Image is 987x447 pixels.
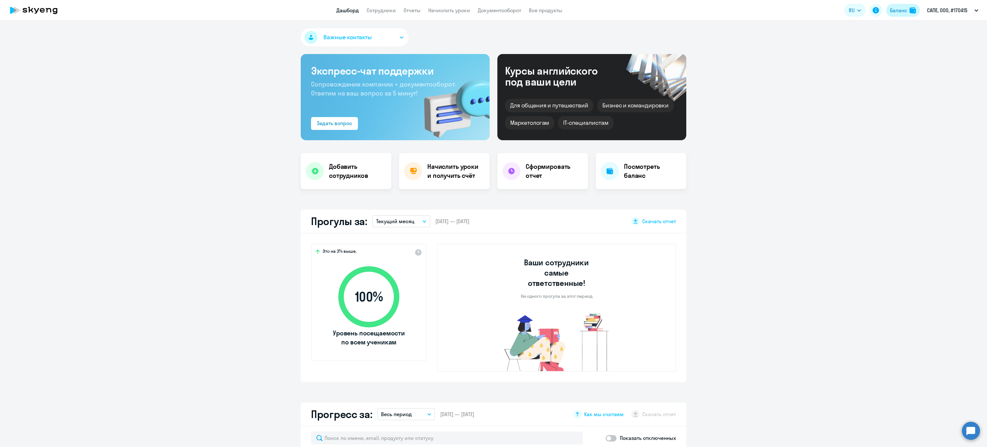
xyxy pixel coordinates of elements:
[526,162,583,180] h4: Сформировать отчет
[323,248,357,256] span: Это на 3% выше,
[521,293,592,299] p: Ни одного прогула за этот период
[584,411,624,418] span: Как мы считаем
[372,215,430,227] button: Текущий месяц
[597,99,674,112] div: Бизнес и командировки
[924,3,982,18] button: САПЕ, ООО, #170415
[317,119,352,127] div: Задать вопрос
[515,257,598,288] h3: Ваши сотрудники самые ответственные!
[440,411,474,418] span: [DATE] — [DATE]
[311,64,479,77] h3: Экспресс-чат поддержки
[849,6,855,14] span: RU
[377,408,435,420] button: Весь период
[329,162,386,180] h4: Добавить сотрудников
[311,80,456,97] span: Сопровождение компании + документооборот. Ответим на ваш вопрос за 5 минут!
[415,68,490,140] img: bg-img
[311,408,372,421] h2: Прогресс за:
[624,162,681,180] h4: Посмотреть баланс
[620,434,676,442] p: Показать отключенных
[301,28,409,46] button: Важные контакты
[336,7,359,14] a: Дашборд
[376,217,414,225] p: Текущий месяц
[558,116,613,130] div: IT-специалистам
[332,329,406,347] span: Уровень посещаемости по всем ученикам
[427,162,483,180] h4: Начислить уроки и получить счёт
[927,6,967,14] p: САПЕ, ООО, #170415
[311,215,367,228] h2: Прогулы за:
[529,7,562,14] a: Все продукты
[886,4,920,17] button: Балансbalance
[844,4,866,17] button: RU
[642,218,676,225] span: Скачать отчет
[505,65,615,87] div: Курсы английского под ваши цели
[367,7,396,14] a: Сотрудники
[404,7,421,14] a: Отчеты
[332,289,406,305] span: 100 %
[492,312,621,371] img: no-truants
[478,7,521,14] a: Документооборот
[311,432,583,444] input: Поиск по имени, email, продукту или статусу
[910,7,916,14] img: balance
[428,7,470,14] a: Начислить уроки
[435,218,469,225] span: [DATE] — [DATE]
[505,116,554,130] div: Маркетологам
[324,33,372,41] span: Важные контакты
[381,410,412,418] p: Весь период
[505,99,593,112] div: Для общения и путешествий
[311,117,358,130] button: Задать вопрос
[890,6,907,14] div: Баланс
